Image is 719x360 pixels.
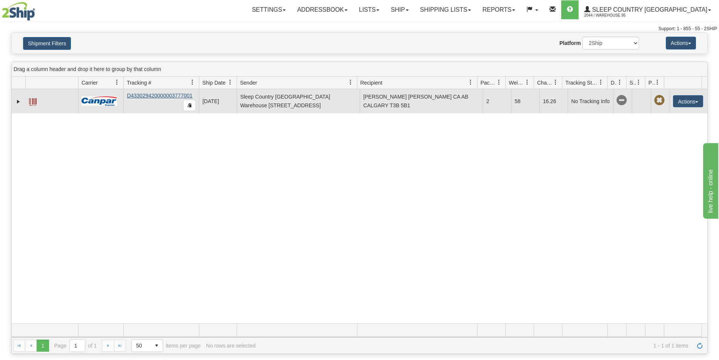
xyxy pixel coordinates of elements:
[616,95,627,106] span: No Tracking Info
[590,6,707,13] span: Sleep Country [GEOGRAPHIC_DATA]
[37,340,49,352] span: Page 1
[480,79,496,87] span: Packages
[493,76,505,89] a: Packages filter column settings
[202,79,225,87] span: Ship Date
[15,98,22,105] a: Expand
[673,95,703,107] button: Actions
[246,0,291,19] a: Settings
[6,5,70,14] div: live help - online
[651,76,664,89] a: Pickup Status filter column settings
[613,76,626,89] a: Delivery Status filter column settings
[54,339,97,352] span: Page of 1
[2,2,35,21] img: logo2044.jpg
[584,12,641,19] span: 2044 / Warehouse 95
[111,76,123,89] a: Carrier filter column settings
[549,76,562,89] a: Charge filter column settings
[206,343,256,349] div: No rows are selected
[414,0,477,19] a: Shipping lists
[521,76,534,89] a: Weight filter column settings
[224,76,237,89] a: Ship Date filter column settings
[240,79,257,87] span: Sender
[477,0,521,19] a: Reports
[199,89,237,113] td: [DATE]
[261,343,688,349] span: 1 - 1 of 1 items
[648,79,655,87] span: Pickup Status
[594,76,607,89] a: Tracking Status filter column settings
[559,39,581,47] label: Platform
[360,79,382,87] span: Recipient
[666,37,696,49] button: Actions
[151,340,163,352] span: select
[565,79,598,87] span: Tracking Status
[539,89,568,113] td: 16.26
[464,76,477,89] a: Recipient filter column settings
[29,95,37,107] a: Label
[579,0,717,19] a: Sleep Country [GEOGRAPHIC_DATA] 2044 / Warehouse 95
[702,141,718,218] iframe: chat widget
[70,340,85,352] input: Page 1
[353,0,385,19] a: Lists
[483,89,511,113] td: 2
[632,76,645,89] a: Shipment Issues filter column settings
[344,76,357,89] a: Sender filter column settings
[537,79,553,87] span: Charge
[82,96,117,106] img: 14 - Canpar
[630,79,636,87] span: Shipment Issues
[186,76,199,89] a: Tracking # filter column settings
[509,79,525,87] span: Weight
[654,95,665,106] span: Pickup Not Assigned
[12,62,707,77] div: grid grouping header
[2,26,717,32] div: Support: 1 - 855 - 55 - 2SHIP
[385,0,414,19] a: Ship
[131,339,201,352] span: items per page
[131,339,163,352] span: Page sizes drop down
[127,93,192,99] a: D433029420000003777001
[82,79,98,87] span: Carrier
[136,342,146,349] span: 50
[127,79,151,87] span: Tracking #
[183,100,196,111] button: Copy to clipboard
[237,89,360,113] td: Sleep Country [GEOGRAPHIC_DATA] Warehouse [STREET_ADDRESS]
[511,89,539,113] td: 58
[694,340,706,352] a: Refresh
[23,37,71,50] button: Shipment Filters
[568,89,613,113] td: No Tracking Info
[611,79,617,87] span: Delivery Status
[291,0,353,19] a: Addressbook
[360,89,483,113] td: [PERSON_NAME] [PERSON_NAME] CA AB CALGARY T3B 5B1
